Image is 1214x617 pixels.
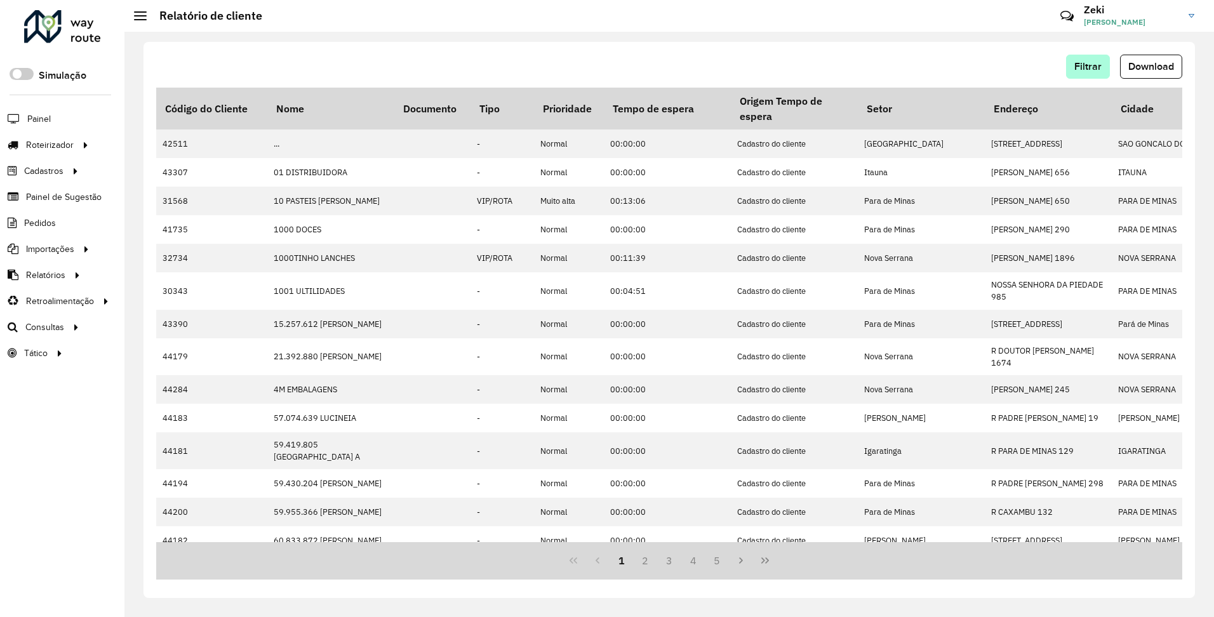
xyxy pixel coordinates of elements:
td: 43307 [156,158,267,187]
td: Normal [534,244,604,272]
td: Nova Serrana [858,338,985,375]
td: 00:00:00 [604,432,731,469]
td: Normal [534,498,604,526]
button: Next Page [729,548,753,573]
td: [PERSON_NAME] 245 [985,375,1112,404]
td: 42511 [156,129,267,158]
button: 3 [657,548,681,573]
td: 44284 [156,375,267,404]
td: - [470,375,534,404]
td: Normal [534,432,604,469]
td: 00:00:00 [604,310,731,338]
td: Para de Minas [858,310,985,338]
td: 44179 [156,338,267,375]
h2: Relatório de cliente [147,9,262,23]
td: Cadastro do cliente [731,215,858,244]
td: 59.955.366 [PERSON_NAME] [267,498,394,526]
button: 2 [633,548,657,573]
td: - [470,498,534,526]
td: 57.074.639 LUCINEIA [267,404,394,432]
td: - [470,129,534,158]
span: Retroalimentação [26,295,94,308]
th: Documento [394,88,470,129]
td: 00:00:00 [604,129,731,158]
td: 59.430.204 [PERSON_NAME] [267,469,394,498]
td: 4M EMBALAGENS [267,375,394,404]
td: Para de Minas [858,215,985,244]
button: 5 [705,548,730,573]
span: Relatórios [26,269,65,282]
td: 31568 [156,187,267,215]
td: 21.392.880 [PERSON_NAME] [267,338,394,375]
td: [STREET_ADDRESS] [985,526,1112,555]
td: R PADRE [PERSON_NAME] 19 [985,404,1112,432]
th: Nome [267,88,394,129]
span: Painel [27,112,51,126]
td: 43390 [156,310,267,338]
button: Download [1120,55,1182,79]
td: Muito alta [534,187,604,215]
td: 32734 [156,244,267,272]
button: Last Page [753,548,777,573]
td: Cadastro do cliente [731,432,858,469]
td: 00:00:00 [604,375,731,404]
td: NOSSA SENHORA DA PIEDADE 985 [985,272,1112,309]
td: 00:00:00 [604,526,731,555]
td: - [470,432,534,469]
td: [STREET_ADDRESS] [985,310,1112,338]
span: Filtrar [1074,61,1102,72]
td: [PERSON_NAME] 290 [985,215,1112,244]
td: 59.419.805 [GEOGRAPHIC_DATA] A [267,432,394,469]
span: Painel de Sugestão [26,190,102,204]
td: Normal [534,215,604,244]
span: [PERSON_NAME] [1084,17,1179,28]
td: 00:04:51 [604,272,731,309]
td: [GEOGRAPHIC_DATA] [858,129,985,158]
td: R PARA DE MINAS 129 [985,432,1112,469]
td: 00:00:00 [604,338,731,375]
td: [PERSON_NAME] 656 [985,158,1112,187]
td: Normal [534,375,604,404]
th: Código do Cliente [156,88,267,129]
label: Simulação [39,68,86,83]
td: Igaratinga [858,432,985,469]
td: Cadastro do cliente [731,404,858,432]
th: Tipo [470,88,534,129]
td: - [470,272,534,309]
td: [PERSON_NAME] 650 [985,187,1112,215]
td: 00:11:39 [604,244,731,272]
td: VIP/ROTA [470,187,534,215]
button: 1 [610,548,634,573]
button: Filtrar [1066,55,1110,79]
div: Críticas? Dúvidas? Elogios? Sugestões? Entre em contato conosco! [909,4,1041,38]
td: [PERSON_NAME] 1896 [985,244,1112,272]
td: Cadastro do cliente [731,244,858,272]
td: - [470,338,534,375]
td: 00:00:00 [604,498,731,526]
td: - [470,469,534,498]
td: 00:00:00 [604,469,731,498]
td: Cadastro do cliente [731,469,858,498]
h3: Zeki [1084,4,1179,16]
td: R PADRE [PERSON_NAME] 298 [985,469,1112,498]
td: Cadastro do cliente [731,158,858,187]
span: Roteirizador [26,138,74,152]
td: Normal [534,158,604,187]
td: Cadastro do cliente [731,526,858,555]
td: - [470,404,534,432]
td: Normal [534,272,604,309]
td: Cadastro do cliente [731,498,858,526]
td: 00:13:06 [604,187,731,215]
td: VIP/ROTA [470,244,534,272]
a: Contato Rápido [1053,3,1081,30]
td: 00:00:00 [604,158,731,187]
span: Download [1128,61,1174,72]
td: R CAXAMBU 132 [985,498,1112,526]
td: ... [267,129,394,158]
td: 60.833.872 [PERSON_NAME] [267,526,394,555]
td: Itauna [858,158,985,187]
span: Pedidos [24,216,56,230]
td: - [470,526,534,555]
td: Cadastro do cliente [731,272,858,309]
td: [STREET_ADDRESS] [985,129,1112,158]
